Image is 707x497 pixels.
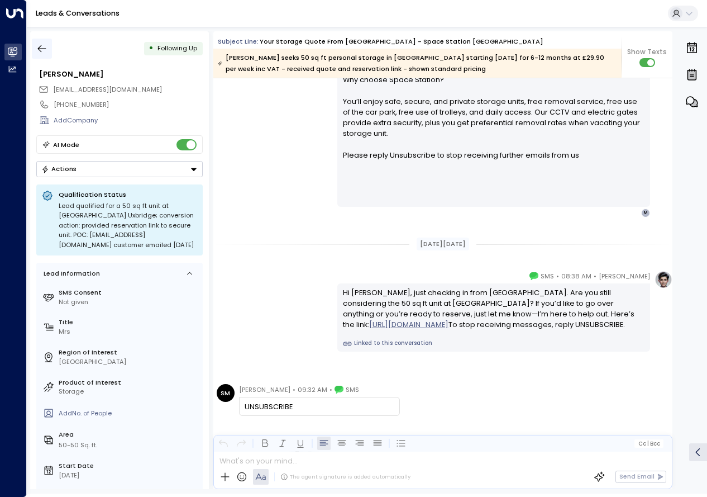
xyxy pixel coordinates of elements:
div: Lead qualified for a 50 sq ft unit at [GEOGRAPHIC_DATA] Uxbridge; conversion action: provided res... [59,201,197,250]
label: Region of Interest [59,348,199,357]
span: [PERSON_NAME] [599,271,650,282]
span: SMS [541,271,554,282]
div: [PHONE_NUMBER] [54,100,202,110]
span: • [293,384,295,395]
div: [DATE] [59,471,199,480]
button: Actions [36,161,203,177]
label: Area [59,430,199,439]
div: AddNo. of People [59,409,199,418]
a: Linked to this conversation [343,339,645,348]
div: Button group with a nested menu [36,161,203,177]
div: UNSUBSCRIBE [245,401,394,412]
label: Product of Interest [59,378,199,387]
div: Not given [59,297,199,307]
span: [PERSON_NAME] [239,384,290,395]
span: Subject Line: [218,37,259,46]
span: [EMAIL_ADDRESS][DOMAIN_NAME] [53,85,162,94]
div: Lead Information [40,269,100,278]
span: SMS [346,384,359,395]
div: [DATE][DATE] [417,238,470,250]
div: Your storage quote from [GEOGRAPHIC_DATA] - Space Station [GEOGRAPHIC_DATA] [260,37,543,46]
span: | [647,441,649,447]
span: 08:38 AM [561,271,591,282]
div: Hi [PERSON_NAME], just checking in from [GEOGRAPHIC_DATA]. Are you still considering the 50 sq ft... [343,287,645,330]
div: Storage [59,387,199,396]
div: M [641,209,650,217]
div: [GEOGRAPHIC_DATA] [59,357,199,367]
span: Following Up [157,44,197,53]
a: Leads & Conversations [36,8,120,18]
label: Start Date [59,461,199,471]
div: Mrs [59,327,199,337]
button: Redo [235,437,248,450]
span: • [556,271,559,282]
img: profile-logo.png [655,271,672,288]
button: Undo [217,437,230,450]
div: AI Mode [53,139,79,150]
span: 09:32 AM [298,384,327,395]
span: Show Texts [627,47,667,57]
span: • [329,384,332,395]
span: Cc Bcc [638,441,660,447]
a: [URL][DOMAIN_NAME] [369,319,448,330]
div: 50-50 Sq. ft. [59,441,97,450]
label: SMS Consent [59,288,199,297]
span: msapmartin@blueyonder.co.uk [53,85,162,94]
div: AddCompany [54,116,202,125]
div: SM [217,384,235,402]
div: The agent signature is added automatically [280,473,410,481]
button: Cc|Bcc [634,439,663,448]
div: [PERSON_NAME] [39,69,202,79]
div: • [149,40,154,56]
label: Title [59,318,199,327]
div: [PERSON_NAME] seeks 50 sq ft personal storage in [GEOGRAPHIC_DATA] starting [DATE] for 6-12 month... [218,52,616,74]
div: Actions [41,165,77,173]
span: • [594,271,596,282]
p: Qualification Status [59,190,197,199]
